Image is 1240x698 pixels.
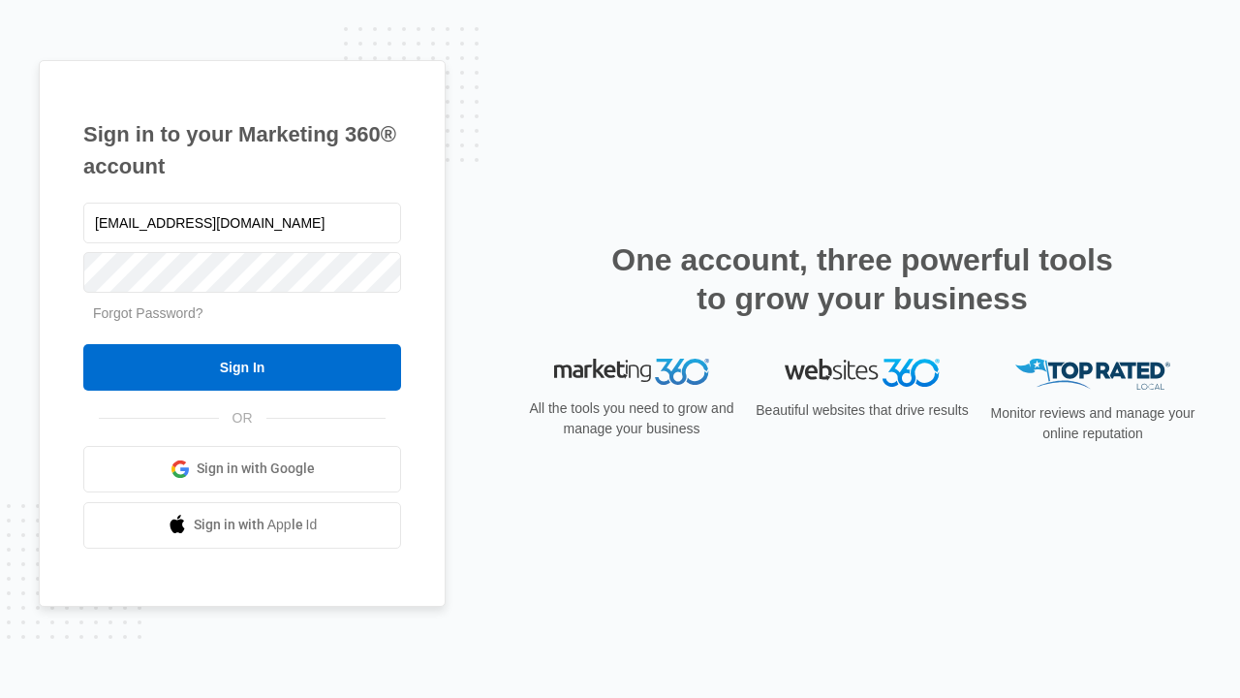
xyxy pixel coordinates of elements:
[785,359,940,387] img: Websites 360
[197,459,315,479] span: Sign in with Google
[219,408,266,428] span: OR
[83,203,401,243] input: Email
[83,446,401,492] a: Sign in with Google
[1015,359,1170,391] img: Top Rated Local
[605,240,1119,318] h2: One account, three powerful tools to grow your business
[83,344,401,391] input: Sign In
[83,118,401,182] h1: Sign in to your Marketing 360® account
[83,502,401,549] a: Sign in with Apple Id
[984,403,1201,444] p: Monitor reviews and manage your online reputation
[554,359,709,386] img: Marketing 360
[523,398,740,439] p: All the tools you need to grow and manage your business
[93,305,203,321] a: Forgot Password?
[754,400,971,421] p: Beautiful websites that drive results
[194,515,318,535] span: Sign in with Apple Id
